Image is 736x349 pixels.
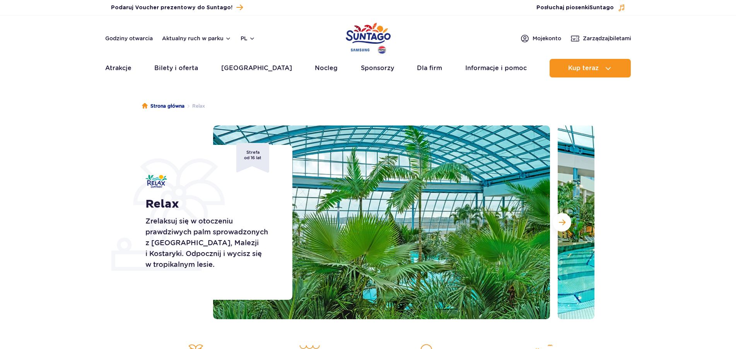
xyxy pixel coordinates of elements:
span: Kup teraz [568,65,599,72]
a: Strona główna [142,102,184,110]
span: Zarządzaj biletami [583,34,631,42]
a: Zarządzajbiletami [570,34,631,43]
a: Godziny otwarcia [105,34,153,42]
button: pl [241,34,255,42]
a: [GEOGRAPHIC_DATA] [221,59,292,77]
a: Informacje i pomoc [465,59,527,77]
a: Atrakcje [105,59,131,77]
p: Zrelaksuj się w otoczeniu prawdziwych palm sprowadzonych z [GEOGRAPHIC_DATA], Malezji i Kostaryki... [145,216,275,270]
li: Relax [184,102,205,110]
button: Aktualny ruch w parku [162,35,231,41]
button: Kup teraz [550,59,631,77]
a: Park of Poland [346,19,391,55]
h1: Relax [145,197,275,211]
a: Nocleg [315,59,338,77]
a: Dla firm [417,59,442,77]
span: Strefa od 16 lat [236,143,269,173]
a: Sponsorzy [361,59,394,77]
span: Moje konto [533,34,561,42]
button: Następny slajd [553,213,571,232]
span: Podaruj Voucher prezentowy do Suntago! [111,4,232,12]
span: Suntago [589,5,614,10]
img: Relax [145,175,167,188]
a: Mojekonto [520,34,561,43]
span: Posłuchaj piosenki [536,4,614,12]
a: Podaruj Voucher prezentowy do Suntago! [111,2,243,13]
a: Bilety i oferta [154,59,198,77]
button: Posłuchaj piosenkiSuntago [536,4,625,12]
